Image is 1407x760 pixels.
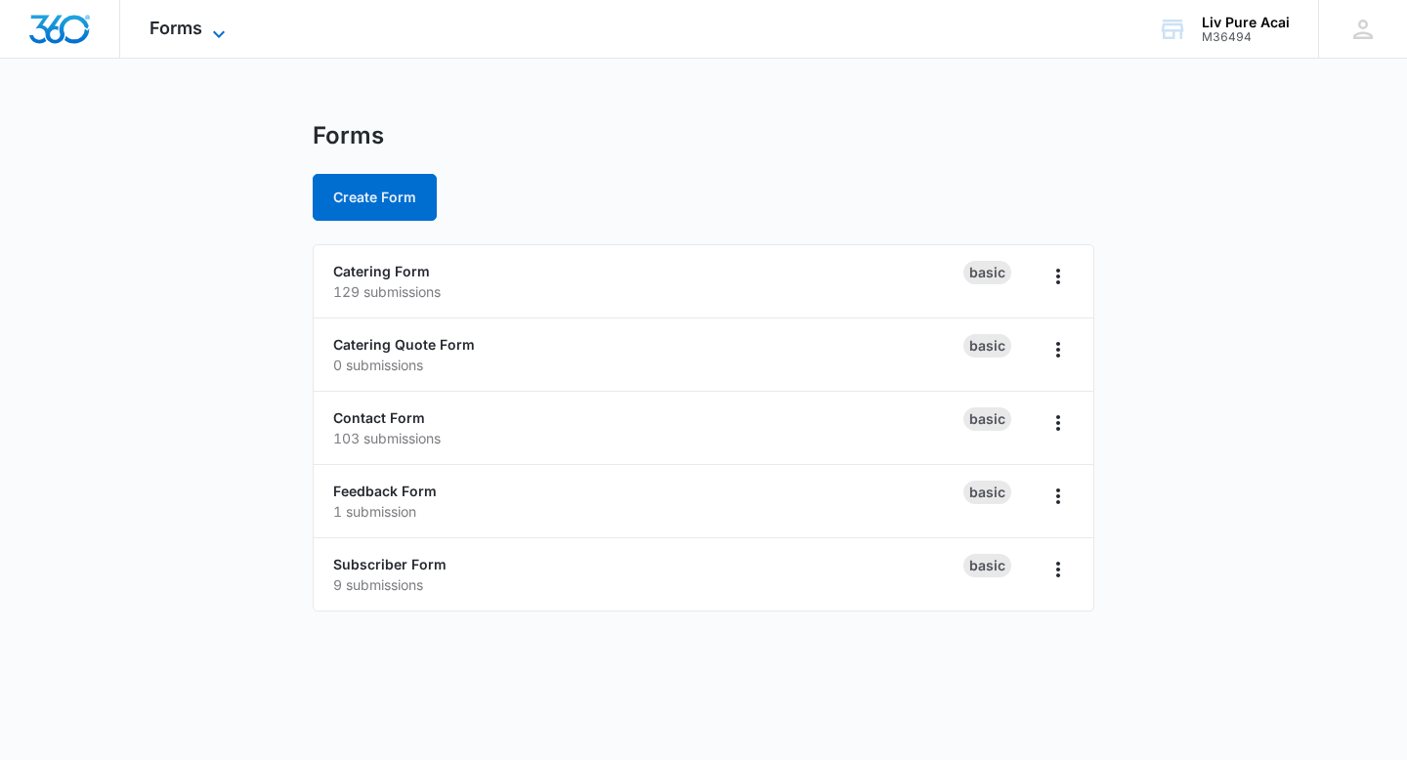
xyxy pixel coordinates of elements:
[963,407,1011,431] div: Basic
[333,501,963,522] p: 1 submission
[333,263,430,279] a: Catering Form
[963,334,1011,358] div: Basic
[963,481,1011,504] div: Basic
[333,428,963,448] p: 103 submissions
[333,556,447,572] a: Subscriber Form
[963,554,1011,577] div: Basic
[333,281,963,302] p: 129 submissions
[333,483,437,499] a: Feedback Form
[333,355,963,375] p: 0 submissions
[333,409,425,426] a: Contact Form
[1043,554,1074,585] button: Overflow Menu
[333,574,963,595] p: 9 submissions
[313,121,384,150] h1: Forms
[1202,15,1290,30] div: account name
[313,174,437,221] button: Create Form
[1043,481,1074,512] button: Overflow Menu
[1043,407,1074,439] button: Overflow Menu
[1202,30,1290,44] div: account id
[963,261,1011,284] div: Basic
[1043,334,1074,365] button: Overflow Menu
[1043,261,1074,292] button: Overflow Menu
[149,18,202,38] span: Forms
[333,336,475,353] a: Catering Quote Form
